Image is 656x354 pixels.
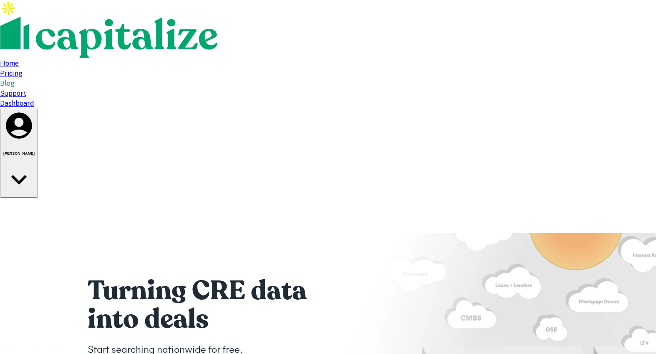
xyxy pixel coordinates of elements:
[614,287,656,327] iframe: Chat Widget
[88,303,338,336] h1: into deals
[3,151,35,155] h6: [PERSON_NAME]
[88,274,338,308] h1: Turning CRE data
